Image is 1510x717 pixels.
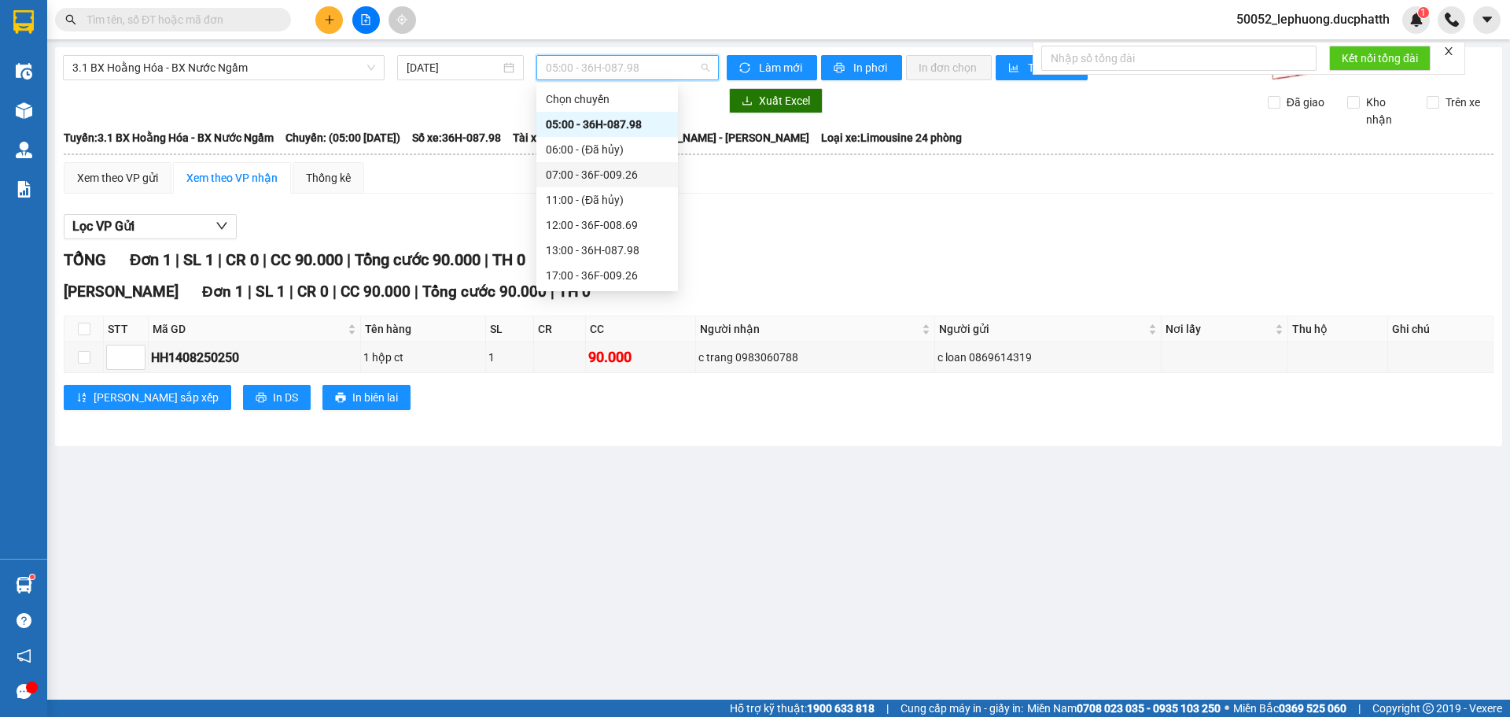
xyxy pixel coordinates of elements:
[361,316,486,342] th: Tên hàng
[730,700,875,717] span: Hỗ trợ kỹ thuật:
[297,283,329,301] span: CR 0
[16,181,32,198] img: solution-icon
[1473,6,1501,34] button: caret-down
[248,283,252,301] span: |
[315,6,343,34] button: plus
[546,216,668,234] div: 12:00 - 36F-008.69
[175,250,179,269] span: |
[322,385,411,410] button: printerIn biên lai
[412,129,501,146] span: Số xe: 36H-087.98
[306,169,351,187] div: Thống kê
[64,250,106,269] span: TỔNG
[586,316,697,342] th: CC
[546,242,668,259] div: 13:00 - 36H-087.98
[226,250,259,269] span: CR 0
[546,166,668,183] div: 07:00 - 36F-009.26
[414,283,418,301] span: |
[492,250,525,269] span: TH 0
[834,62,847,75] span: printer
[546,191,668,209] div: 11:00 - (Đã hủy)
[16,577,32,593] img: warehouse-icon
[16,102,32,119] img: warehouse-icon
[1360,94,1415,128] span: Kho nhận
[1077,702,1221,715] strong: 0708 023 035 - 0935 103 250
[17,613,31,628] span: question-circle
[939,320,1145,338] span: Người gửi
[407,59,500,76] input: 15/08/2025
[352,389,398,406] span: In biên lai
[742,95,753,108] span: download
[1166,320,1272,338] span: Nơi lấy
[1420,7,1426,18] span: 1
[352,6,380,34] button: file-add
[821,55,902,80] button: printerIn phơi
[1027,700,1221,717] span: Miền Nam
[273,389,298,406] span: In DS
[1233,700,1346,717] span: Miền Bắc
[759,92,810,109] span: Xuất Excel
[1409,13,1423,27] img: icon-new-feature
[546,56,709,79] span: 05:00 - 36H-087.98
[700,320,919,338] span: Người nhận
[546,91,668,108] div: Chọn chuyến
[243,385,311,410] button: printerIn DS
[513,129,809,146] span: Tài xế: [PERSON_NAME] [PERSON_NAME] - [PERSON_NAME]
[546,141,668,158] div: 06:00 - (Đã hủy)
[1008,62,1022,75] span: bar-chart
[558,283,591,301] span: TH 0
[360,14,371,25] span: file-add
[341,283,411,301] span: CC 90.000
[422,283,547,301] span: Tổng cước 90.000
[1418,7,1429,18] sup: 1
[937,349,1158,366] div: c loan 0869614319
[1445,13,1459,27] img: phone-icon
[698,349,932,366] div: c trang 0983060788
[64,214,237,239] button: Lọc VP Gửi
[333,283,337,301] span: |
[16,63,32,79] img: warehouse-icon
[1358,700,1361,717] span: |
[215,220,228,232] span: down
[256,392,267,405] span: printer
[546,116,668,133] div: 05:00 - 36H-087.98
[1224,9,1402,29] span: 50052_lephuong.ducphatth
[17,684,31,699] span: message
[486,316,534,342] th: SL
[1388,316,1493,342] th: Ghi chú
[76,392,87,405] span: sort-ascending
[218,250,222,269] span: |
[536,87,678,112] div: Chọn chuyến
[335,392,346,405] span: printer
[1423,703,1434,714] span: copyright
[739,62,753,75] span: sync
[104,316,149,342] th: STT
[202,283,244,301] span: Đơn 1
[363,349,483,366] div: 1 hộp ct
[183,250,214,269] span: SL 1
[17,649,31,663] span: notification
[94,389,219,406] span: [PERSON_NAME] sắp xếp
[1288,316,1388,342] th: Thu hộ
[807,702,875,715] strong: 1900 633 818
[149,342,361,373] td: HH1408250250
[1443,46,1454,57] span: close
[484,250,488,269] span: |
[727,55,817,80] button: syncLàm mới
[347,250,351,269] span: |
[853,59,889,76] span: In phơi
[77,169,158,187] div: Xem theo VP gửi
[996,55,1088,80] button: bar-chartThống kê
[87,11,272,28] input: Tìm tên, số ĐT hoặc mã đơn
[64,385,231,410] button: sort-ascending[PERSON_NAME] sắp xếp
[30,575,35,579] sup: 1
[546,267,668,284] div: 17:00 - 36F-009.26
[389,6,416,34] button: aim
[1329,46,1431,71] button: Kết nối tổng đài
[13,10,34,34] img: logo-vxr
[1342,50,1418,67] span: Kết nối tổng đài
[151,348,358,368] div: HH1408250250
[256,283,285,301] span: SL 1
[289,283,293,301] span: |
[72,216,134,236] span: Lọc VP Gửi
[886,700,889,717] span: |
